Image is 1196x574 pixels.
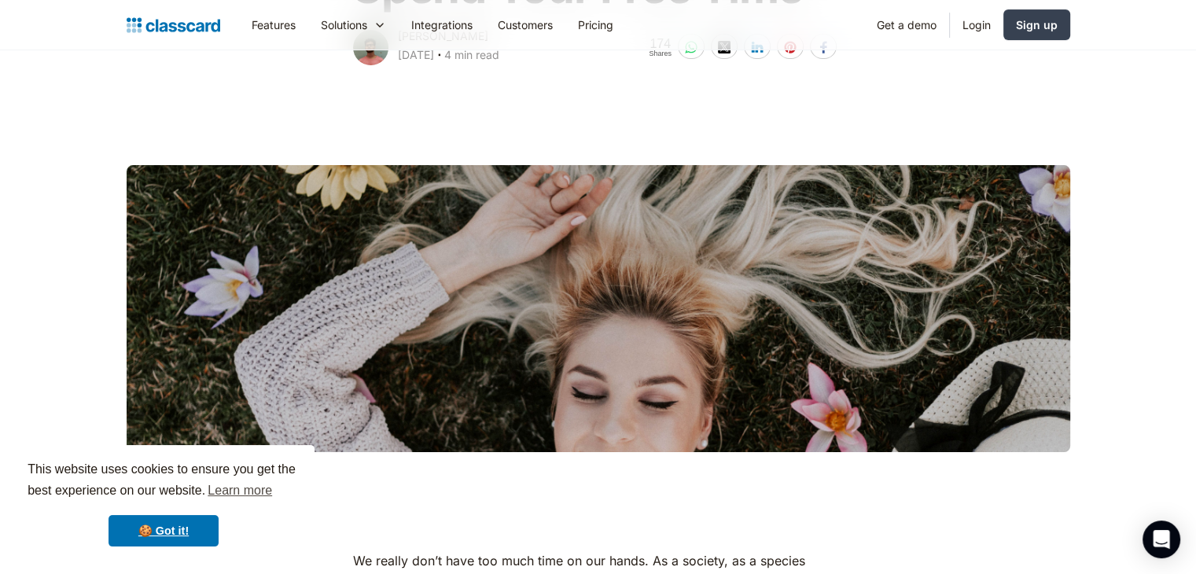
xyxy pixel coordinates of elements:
[399,7,485,42] a: Integrations
[1143,521,1180,558] div: Open Intercom Messenger
[13,445,315,561] div: cookieconsent
[205,479,274,502] a: learn more about cookies
[308,7,399,42] div: Solutions
[444,46,499,64] div: 4 min read
[28,460,300,502] span: This website uses cookies to ensure you get the best experience on our website.
[398,46,434,64] div: [DATE]
[321,17,367,33] div: Solutions
[109,515,219,546] a: dismiss cookie message
[864,7,949,42] a: Get a demo
[239,7,308,42] a: Features
[1016,17,1058,33] div: Sign up
[649,50,672,57] span: Shares
[434,46,444,68] div: ‧
[1003,9,1070,40] a: Sign up
[127,14,220,36] a: home
[565,7,626,42] a: Pricing
[485,7,565,42] a: Customers
[950,7,1003,42] a: Login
